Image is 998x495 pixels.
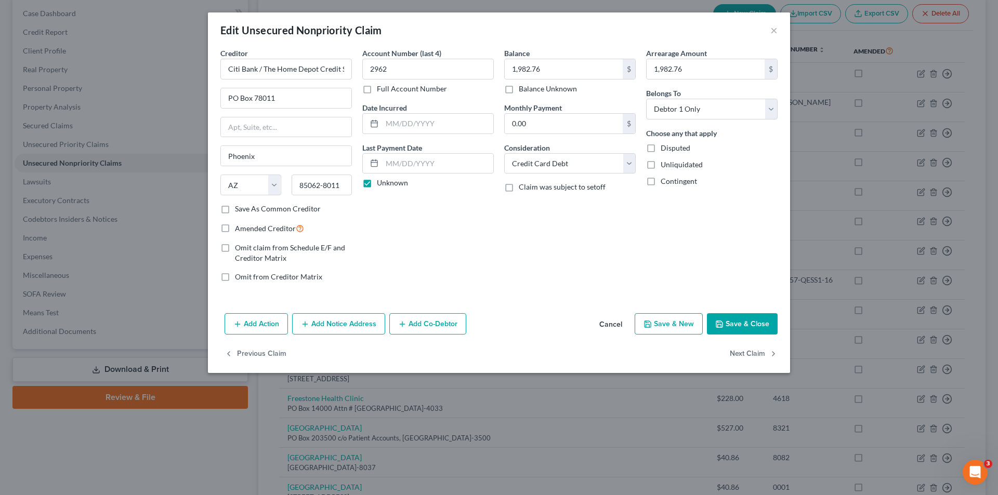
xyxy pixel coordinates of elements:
label: Consideration [504,142,550,153]
input: 0.00 [647,59,765,79]
iframe: Intercom live chat [963,460,988,485]
div: $ [623,59,635,79]
button: Next Claim [730,343,778,365]
input: Search creditor by name... [220,59,352,79]
label: Monthly Payment [504,102,562,113]
button: Cancel [591,314,631,335]
input: MM/DD/YYYY [382,154,493,173]
div: $ [765,59,777,79]
span: Unliquidated [661,160,703,169]
button: Save & New [635,313,703,335]
label: Account Number (last 4) [362,48,441,59]
input: Enter city... [221,146,351,166]
span: Amended Creditor [235,224,296,233]
div: Edit Unsecured Nonpriority Claim [220,23,382,37]
label: Balance Unknown [519,84,577,94]
button: Add Notice Address [292,313,385,335]
span: Disputed [661,143,690,152]
button: Add Action [225,313,288,335]
label: Unknown [377,178,408,188]
input: 0.00 [505,114,623,133]
span: Creditor [220,49,248,58]
span: Omit claim from Schedule E/F and Creditor Matrix [235,243,345,262]
input: 0.00 [505,59,623,79]
label: Last Payment Date [362,142,422,153]
span: 3 [984,460,992,468]
button: Save & Close [707,313,778,335]
label: Date Incurred [362,102,407,113]
label: Choose any that apply [646,128,717,139]
span: Belongs To [646,89,681,98]
input: XXXX [362,59,494,79]
button: × [770,24,778,36]
input: Apt, Suite, etc... [221,117,351,137]
span: Omit from Creditor Matrix [235,272,322,281]
input: Enter zip... [292,175,352,195]
label: Full Account Number [377,84,447,94]
input: Enter address... [221,88,351,108]
span: Claim was subject to setoff [519,182,606,191]
div: $ [623,114,635,133]
label: Save As Common Creditor [235,204,321,214]
input: MM/DD/YYYY [382,114,493,133]
label: Balance [504,48,530,59]
button: Add Co-Debtor [389,313,466,335]
span: Contingent [661,177,697,185]
button: Previous Claim [225,343,286,365]
label: Arrearage Amount [646,48,707,59]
